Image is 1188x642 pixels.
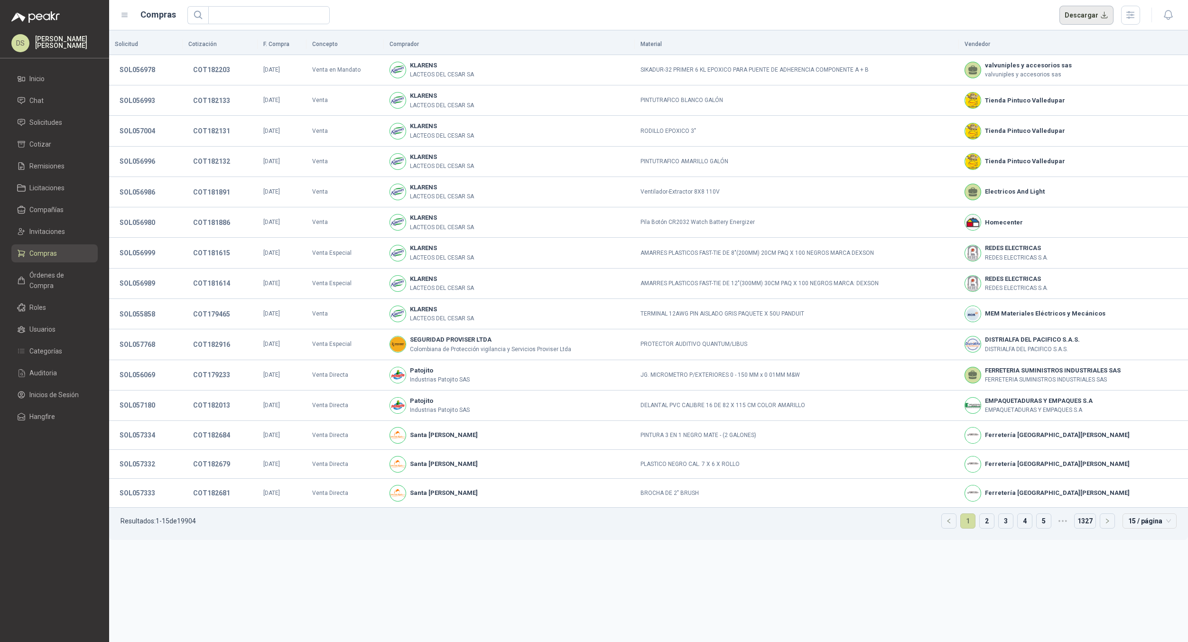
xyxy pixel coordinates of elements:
[965,398,981,413] img: Company Logo
[121,518,196,524] p: Resultados: 1 - 15 de 19904
[29,411,55,422] span: Hangfire
[109,34,183,55] th: Solicitud
[29,368,57,378] span: Auditoria
[188,92,235,109] button: COT182133
[11,135,98,153] a: Cotizar
[1018,514,1032,528] a: 4
[410,284,474,293] p: LACTEOS DEL CESAR SA
[998,513,1013,529] li: 3
[410,243,474,253] b: KLARENS
[115,427,160,444] button: SOL057334
[965,306,981,322] img: Company Logo
[985,366,1121,375] b: FERRETERIA SUMINISTROS INDUSTRIALES SAS
[410,253,474,262] p: LACTEOS DEL CESAR SA
[29,324,56,335] span: Usuarios
[263,188,280,195] span: [DATE]
[263,432,280,438] span: [DATE]
[961,514,975,528] a: 1
[635,34,959,55] th: Material
[635,329,959,360] td: PROTECTOR AUDITIVO QUANTUM/LIBUS
[410,396,470,406] b: Patojito
[965,214,981,230] img: Company Logo
[29,205,64,215] span: Compañías
[410,152,474,162] b: KLARENS
[410,406,470,415] p: Industrias Patojito SAS
[29,390,79,400] span: Inicios de Sesión
[635,177,959,207] td: Ventilador-Extractor 8X8 110V
[188,336,235,353] button: COT182916
[306,360,384,391] td: Venta Directa
[390,245,406,261] img: Company Logo
[985,157,1065,166] b: Tienda Pintuco Valledupar
[635,450,959,479] td: PLASTICO NEGRO CAL. 7 X 6 X ROLLO
[985,187,1045,196] b: Electricos And Light
[390,123,406,139] img: Company Logo
[11,244,98,262] a: Compras
[1036,513,1051,529] li: 5
[188,244,235,261] button: COT181615
[985,253,1048,262] p: REDES ELECTRICAS S.A.
[115,92,160,109] button: SOL056993
[410,213,474,223] b: KLARENS
[306,299,384,329] td: Venta
[635,360,959,391] td: JG. MICROMETRO P/EXTERIORES 0 - 150 MM x 0 01MM M&W
[985,375,1121,384] p: FERRETERIA SUMINISTROS INDUSTRIALES SAS
[115,184,160,201] button: SOL056986
[985,96,1065,105] b: Tienda Pintuco Valledupar
[11,320,98,338] a: Usuarios
[188,61,235,78] button: COT182203
[263,97,280,103] span: [DATE]
[942,514,956,528] button: left
[11,266,98,295] a: Órdenes de Compra
[985,274,1048,284] b: REDES ELECTRICAS
[965,154,981,169] img: Company Logo
[188,275,235,292] button: COT181614
[263,341,280,347] span: [DATE]
[115,336,160,353] button: SOL057768
[306,329,384,360] td: Venta Especial
[11,11,60,23] img: Logo peakr
[985,218,1023,227] b: Homecenter
[29,248,57,259] span: Compras
[306,391,384,421] td: Venta Directa
[390,428,406,443] img: Company Logo
[985,309,1105,318] b: MEM Materiales Eléctricos y Mecánicos
[390,154,406,169] img: Company Logo
[1100,514,1114,528] button: right
[29,226,65,237] span: Invitaciones
[410,459,478,469] b: Santa [PERSON_NAME]
[965,276,981,291] img: Company Logo
[263,66,280,73] span: [DATE]
[410,335,571,344] b: SEGURIDAD PROVISER LTDA
[965,245,981,261] img: Company Logo
[11,223,98,241] a: Invitaciones
[985,430,1130,440] b: Ferretería [GEOGRAPHIC_DATA][PERSON_NAME]
[11,113,98,131] a: Solicitudes
[115,366,160,383] button: SOL056069
[188,122,235,140] button: COT182131
[985,126,1065,136] b: Tienda Pintuco Valledupar
[263,310,280,317] span: [DATE]
[263,280,280,287] span: [DATE]
[390,485,406,501] img: Company Logo
[188,306,235,323] button: COT179465
[115,397,160,414] button: SOL057180
[965,485,981,501] img: Company Logo
[410,61,474,70] b: KLARENS
[410,366,470,375] b: Patojito
[410,101,474,110] p: LACTEOS DEL CESAR SA
[183,34,258,55] th: Cotización
[635,207,959,238] td: Pila Botón CR2032 Watch Battery Energizer
[635,391,959,421] td: DELANTAL PVC CALIBRE 16 DE 82 X 115 CM COLOR AMARILLO
[1123,513,1177,529] div: tamaño de página
[11,386,98,404] a: Inicios de Sesión
[410,223,474,232] p: LACTEOS DEL CESAR SA
[306,177,384,207] td: Venta
[410,192,474,201] p: LACTEOS DEL CESAR SA
[263,128,280,134] span: [DATE]
[115,244,160,261] button: SOL056999
[115,214,160,231] button: SOL056980
[263,372,280,378] span: [DATE]
[115,275,160,292] button: SOL056989
[410,183,474,192] b: KLARENS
